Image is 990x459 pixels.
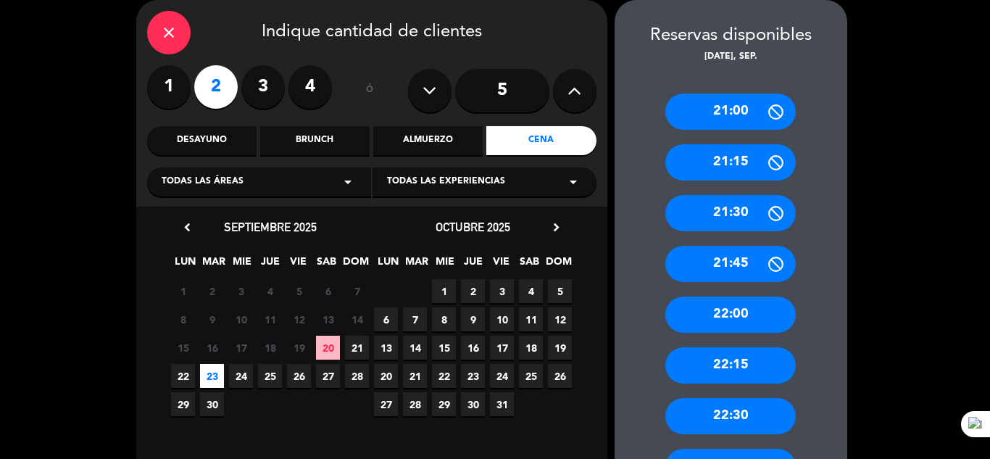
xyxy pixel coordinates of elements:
span: 2 [200,279,224,303]
span: 3 [229,279,253,303]
span: 11 [519,307,543,331]
span: 24 [229,364,253,388]
span: LUN [376,253,400,277]
i: chevron_right [549,220,564,235]
span: 25 [519,364,543,388]
span: 20 [374,364,398,388]
div: 21:30 [665,195,796,231]
span: 12 [548,307,572,331]
span: LUN [173,253,197,277]
span: 12 [287,307,311,331]
span: 20 [316,336,340,360]
div: Desayuno [147,126,257,155]
span: 15 [432,336,456,360]
i: arrow_drop_down [339,173,357,191]
span: octubre 2025 [436,220,510,234]
span: 16 [461,336,485,360]
div: 21:00 [665,94,796,130]
span: 17 [229,336,253,360]
span: 14 [345,307,369,331]
span: SAB [517,253,541,277]
span: MAR [404,253,428,277]
span: 14 [403,336,427,360]
div: Reservas disponibles [615,22,847,50]
div: 22:15 [665,347,796,384]
span: 28 [403,392,427,416]
span: 2 [461,279,485,303]
span: VIE [286,253,310,277]
span: JUE [258,253,282,277]
span: 4 [258,279,282,303]
span: 10 [490,307,514,331]
span: 30 [461,392,485,416]
div: Cena [486,126,596,155]
span: VIE [489,253,513,277]
div: 21:15 [665,144,796,181]
span: 1 [432,279,456,303]
span: 6 [316,279,340,303]
label: 3 [241,65,285,109]
span: 8 [432,307,456,331]
span: 15 [171,336,195,360]
span: Todas las áreas [162,175,244,189]
span: 7 [345,279,369,303]
div: Brunch [260,126,370,155]
div: ó [346,65,394,116]
span: 5 [287,279,311,303]
span: 9 [200,307,224,331]
span: 27 [316,364,340,388]
span: 13 [374,336,398,360]
span: 6 [374,307,398,331]
span: 18 [519,336,543,360]
span: DOM [343,253,367,277]
i: chevron_left [180,220,195,235]
span: MIE [433,253,457,277]
span: 21 [403,364,427,388]
span: 18 [258,336,282,360]
span: 29 [171,392,195,416]
i: arrow_drop_down [565,173,582,191]
i: close [160,24,178,41]
span: 19 [548,336,572,360]
div: [DATE], sep. [615,50,847,65]
span: 22 [432,364,456,388]
span: 16 [200,336,224,360]
span: DOM [546,253,570,277]
span: 22 [171,364,195,388]
span: 28 [345,364,369,388]
span: Todas las experiencias [387,175,505,189]
span: 3 [490,279,514,303]
span: 26 [548,364,572,388]
span: 11 [258,307,282,331]
span: MAR [201,253,225,277]
label: 1 [147,65,191,109]
span: 4 [519,279,543,303]
div: 22:30 [665,398,796,434]
span: 23 [200,364,224,388]
span: 24 [490,364,514,388]
span: 30 [200,392,224,416]
span: 5 [548,279,572,303]
span: septiembre 2025 [224,220,317,234]
label: 2 [194,65,238,109]
span: 21 [345,336,369,360]
span: 26 [287,364,311,388]
span: 13 [316,307,340,331]
span: 9 [461,307,485,331]
label: 4 [288,65,332,109]
span: 8 [171,307,195,331]
span: 25 [258,364,282,388]
span: 31 [490,392,514,416]
div: Almuerzo [373,126,483,155]
span: 29 [432,392,456,416]
div: 21:45 [665,246,796,282]
span: JUE [461,253,485,277]
span: MIE [230,253,254,277]
span: 10 [229,307,253,331]
div: 22:00 [665,297,796,333]
div: Indique cantidad de clientes [147,11,596,54]
span: 7 [403,307,427,331]
span: 17 [490,336,514,360]
span: 19 [287,336,311,360]
span: SAB [315,253,338,277]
